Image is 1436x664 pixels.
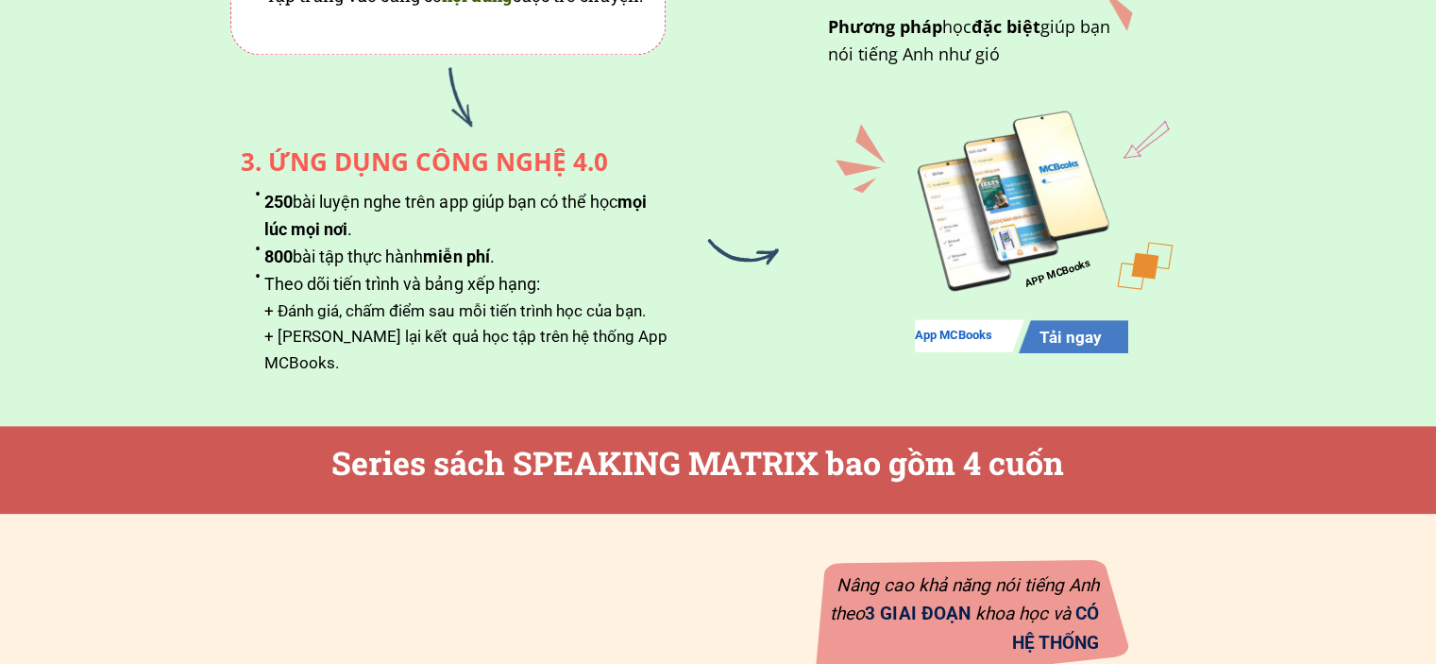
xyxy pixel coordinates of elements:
div: + Đánh giá, chấm điểm sau mỗi tiến trình học của bạn. + [PERSON_NAME] lại kết quả học tập trên hệ... [264,298,709,401]
span: CÓ HỆ THỐNG [1011,603,1098,653]
li: bài luyện nghe trên app giúp bạn có thể học . [255,189,666,244]
span: Phương pháp [828,15,942,38]
div: 3. ỨNG DỤNG CÔNG NGHỆ 4.0 [201,147,608,177]
h3: App MCBooks [915,326,1050,346]
span: Series sách SPEAKING MATRIX bao gồm 4 cuốn [331,437,1064,488]
span: mọi lúc mọi nơi [264,192,646,239]
span: 250 [264,192,293,212]
span: Nâng cao khả năng nói tiếng Anh theo [830,574,1098,624]
div: học giúp bạn nói tiếng Anh như gió [828,13,1110,68]
span: đặc biệt [971,15,1040,38]
li: Theo dõi tiến trình và bảng xếp hạng: [255,271,666,298]
span: 800 [264,247,293,266]
li: bài tập thực hành . [255,244,666,271]
span: khoa học và [974,603,1070,624]
span: 3 GIAI ĐOẠN [865,603,970,624]
span: miễn phí [423,247,489,266]
h3: Tải ngay [1039,325,1174,350]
